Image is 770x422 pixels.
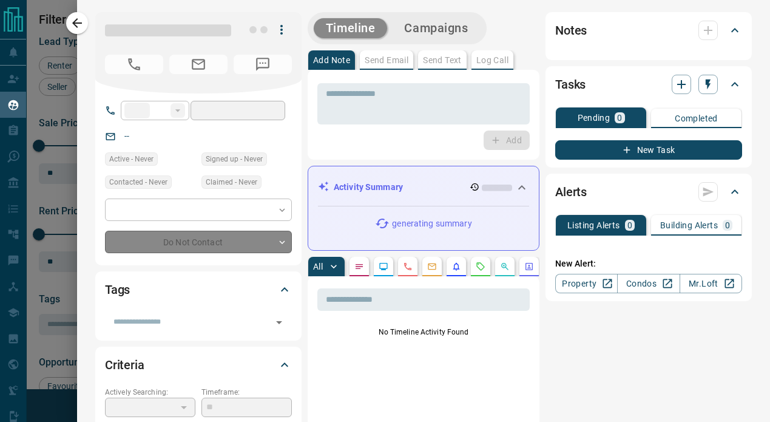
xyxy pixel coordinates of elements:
span: No Number [105,55,163,74]
button: Open [271,314,288,331]
p: Activity Summary [334,181,403,194]
svg: Listing Alerts [451,262,461,271]
p: 0 [725,221,730,230]
div: Activity Summary [318,176,529,199]
p: All [313,262,323,271]
h2: Notes [555,21,587,40]
p: Timeframe: [201,387,292,398]
div: Tasks [555,70,742,99]
span: No Email [169,55,228,74]
h2: Tags [105,280,130,299]
p: generating summary [392,217,471,230]
span: Signed up - Never [206,153,263,165]
p: Add Note [313,56,350,64]
a: Mr.Loft [680,274,742,293]
p: No Timeline Activity Found [317,327,530,338]
svg: Notes [354,262,364,271]
svg: Opportunities [500,262,510,271]
p: Listing Alerts [567,221,620,230]
p: New Alert: [555,257,742,270]
div: Tags [105,275,292,304]
span: Active - Never [109,153,154,165]
button: New Task [555,140,742,160]
a: Condos [617,274,680,293]
p: 0 [617,114,622,122]
span: No Number [234,55,292,74]
h2: Alerts [555,182,587,202]
svg: Requests [476,262,485,271]
svg: Calls [403,262,413,271]
span: Contacted - Never [109,176,167,188]
div: Do Not Contact [105,231,292,253]
p: Completed [675,114,718,123]
h2: Criteria [105,355,144,375]
p: Actively Searching: [105,387,195,398]
p: Building Alerts [660,221,718,230]
p: Pending [578,114,610,122]
div: Alerts [555,177,742,206]
p: 0 [627,221,632,230]
svg: Agent Actions [524,262,534,271]
a: -- [124,131,129,141]
svg: Lead Browsing Activity [379,262,388,271]
svg: Emails [427,262,437,271]
h2: Tasks [555,75,586,94]
div: Criteria [105,350,292,379]
button: Timeline [314,18,388,38]
a: Property [555,274,618,293]
span: Claimed - Never [206,176,257,188]
button: Campaigns [392,18,480,38]
div: Notes [555,16,742,45]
